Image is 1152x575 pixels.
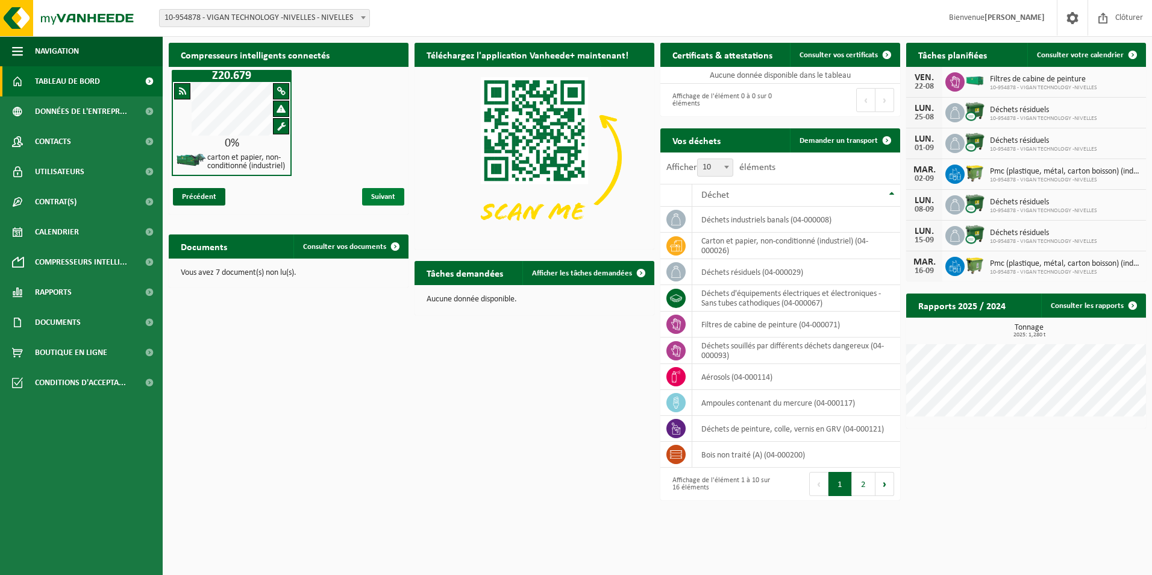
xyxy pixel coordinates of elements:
[35,217,79,247] span: Calendrier
[35,307,81,338] span: Documents
[875,472,894,496] button: Next
[415,67,654,247] img: Download de VHEPlus App
[990,177,1140,184] span: 10-954878 - VIGAN TECHNOLOGY -NIVELLES
[965,101,985,122] img: WB-1100-CU
[856,88,875,112] button: Previous
[159,9,370,27] span: 10-954878 - VIGAN TECHNOLOGY -NIVELLES - NIVELLES
[990,136,1097,146] span: Déchets résiduels
[990,84,1097,92] span: 10-954878 - VIGAN TECHNOLOGY -NIVELLES
[692,416,900,442] td: déchets de peinture, colle, vernis en GRV (04-000121)
[660,128,733,152] h2: Vos déchets
[985,13,1045,22] strong: [PERSON_NAME]
[35,247,127,277] span: Compresseurs intelli...
[912,165,936,175] div: MAR.
[660,67,900,84] td: Aucune donnée disponible dans le tableau
[912,83,936,91] div: 22-08
[912,104,936,113] div: LUN.
[303,243,386,251] span: Consulter vos documents
[692,312,900,338] td: filtres de cabine de peinture (04-000071)
[666,471,774,497] div: Affichage de l'élément 1 à 10 sur 16 éléments
[990,115,1097,122] span: 10-954878 - VIGAN TECHNOLOGY -NIVELLES
[912,267,936,275] div: 16-09
[427,295,642,304] p: Aucune donnée disponible.
[809,472,828,496] button: Previous
[990,269,1140,276] span: 10-954878 - VIGAN TECHNOLOGY -NIVELLES
[912,196,936,206] div: LUN.
[173,137,290,149] div: 0%
[912,175,936,183] div: 02-09
[522,261,653,285] a: Afficher les tâches demandées
[175,70,289,82] h1: Z20.679
[35,187,77,217] span: Contrat(s)
[990,105,1097,115] span: Déchets résiduels
[176,152,206,168] img: HK-XZ-20-GN-01
[35,36,79,66] span: Navigation
[532,269,632,277] span: Afficher les tâches demandées
[965,132,985,152] img: WB-1100-CU
[912,236,936,245] div: 15-09
[660,43,784,66] h2: Certificats & attestations
[965,255,985,275] img: WB-1100-HPE-GN-50
[692,364,900,390] td: aérosols (04-000114)
[906,294,1018,317] h2: Rapports 2025 / 2024
[965,193,985,214] img: WB-1100-CU
[852,472,875,496] button: 2
[965,163,985,183] img: WB-1100-HPE-GN-50
[173,188,225,206] span: Précédent
[666,163,775,172] label: Afficher éléments
[697,159,733,177] span: 10
[912,113,936,122] div: 25-08
[912,73,936,83] div: VEN.
[912,134,936,144] div: LUN.
[912,257,936,267] div: MAR.
[35,96,127,127] span: Données de l'entrepr...
[828,472,852,496] button: 1
[990,167,1140,177] span: Pmc (plastique, métal, carton boisson) (industriel)
[692,259,900,285] td: déchets résiduels (04-000029)
[912,206,936,214] div: 08-09
[169,234,239,258] h2: Documents
[990,75,1097,84] span: Filtres de cabine de peinture
[965,75,985,86] img: HK-RS-30-GN-00
[1027,43,1145,67] a: Consulter votre calendrier
[965,224,985,245] img: WB-1100-CU
[35,66,100,96] span: Tableau de bord
[692,390,900,416] td: ampoules contenant du mercure (04-000117)
[875,88,894,112] button: Next
[990,228,1097,238] span: Déchets résiduels
[800,51,878,59] span: Consulter vos certificats
[790,43,899,67] a: Consulter vos certificats
[415,43,640,66] h2: Téléchargez l'application Vanheede+ maintenant!
[207,154,286,171] h4: carton et papier, non-conditionné (industriel)
[990,146,1097,153] span: 10-954878 - VIGAN TECHNOLOGY -NIVELLES
[912,332,1146,338] span: 2025: 1,280 t
[692,285,900,312] td: déchets d'équipements électriques et électroniques - Sans tubes cathodiques (04-000067)
[1037,51,1124,59] span: Consulter votre calendrier
[35,368,126,398] span: Conditions d'accepta...
[293,234,407,259] a: Consulter vos documents
[692,442,900,468] td: bois non traité (A) (04-000200)
[35,277,72,307] span: Rapports
[666,87,774,113] div: Affichage de l'élément 0 à 0 sur 0 éléments
[701,190,729,200] span: Déchet
[990,207,1097,215] span: 10-954878 - VIGAN TECHNOLOGY -NIVELLES
[800,137,878,145] span: Demander un transport
[990,198,1097,207] span: Déchets résiduels
[35,157,84,187] span: Utilisateurs
[698,159,733,176] span: 10
[35,338,107,368] span: Boutique en ligne
[181,269,396,277] p: Vous avez 7 document(s) non lu(s).
[912,227,936,236] div: LUN.
[415,261,515,284] h2: Tâches demandées
[35,127,71,157] span: Contacts
[160,10,369,27] span: 10-954878 - VIGAN TECHNOLOGY -NIVELLES - NIVELLES
[362,188,404,206] span: Suivant
[912,324,1146,338] h3: Tonnage
[169,43,409,66] h2: Compresseurs intelligents connectés
[790,128,899,152] a: Demander un transport
[692,207,900,233] td: déchets industriels banals (04-000008)
[692,338,900,364] td: déchets souillés par différents déchets dangereux (04-000093)
[1041,294,1145,318] a: Consulter les rapports
[990,259,1140,269] span: Pmc (plastique, métal, carton boisson) (industriel)
[906,43,999,66] h2: Tâches planifiées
